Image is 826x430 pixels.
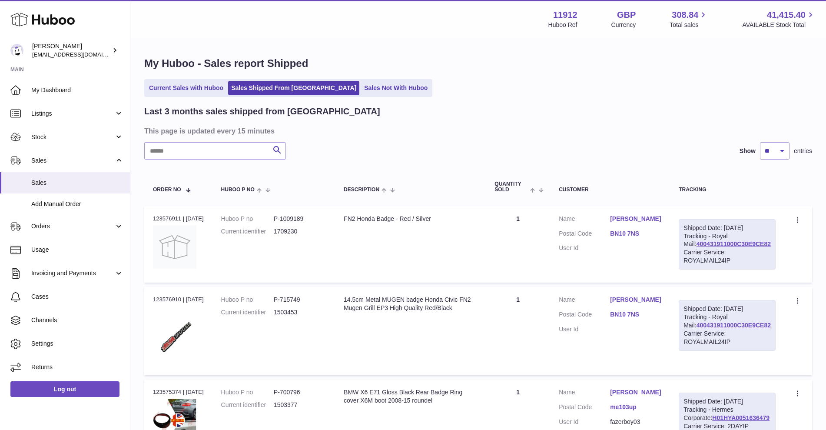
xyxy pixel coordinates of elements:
[221,187,255,193] span: Huboo P no
[32,51,128,58] span: [EMAIL_ADDRESS][DOMAIN_NAME]
[610,310,661,319] a: BN10 7NS
[146,81,226,95] a: Current Sales with Huboo
[767,9,806,21] span: 41,415.40
[31,269,114,277] span: Invoicing and Payments
[742,21,816,29] span: AVAILABLE Stock Total
[10,44,23,57] img: info@carbonmyride.com
[221,401,274,409] dt: Current identifier
[679,219,776,270] div: Tracking - Royal Mail:
[559,244,610,252] dt: User Id
[559,187,661,193] div: Customer
[153,225,196,269] img: no-photo.jpg
[221,388,274,397] dt: Huboo P no
[361,81,431,95] a: Sales Not With Huboo
[32,42,110,59] div: [PERSON_NAME]
[610,388,661,397] a: [PERSON_NAME]
[31,363,123,371] span: Returns
[679,187,776,193] div: Tracking
[679,300,776,350] div: Tracking - Royal Mail:
[344,215,477,223] div: FN2 Honda Badge - Red / Silver
[144,106,380,117] h2: Last 3 months sales shipped from [GEOGRAPHIC_DATA]
[153,296,204,303] div: 123576910 | [DATE]
[31,293,123,301] span: Cases
[559,296,610,306] dt: Name
[559,418,610,426] dt: User Id
[31,110,114,118] span: Listings
[712,414,770,421] a: H01HYA0051636479
[153,187,181,193] span: Order No
[670,21,708,29] span: Total sales
[617,9,636,21] strong: GBP
[31,179,123,187] span: Sales
[794,147,812,155] span: entries
[221,215,274,223] dt: Huboo P no
[153,388,204,396] div: 123575374 | [DATE]
[31,157,114,165] span: Sales
[559,230,610,240] dt: Postal Code
[144,57,812,70] h1: My Huboo - Sales report Shipped
[559,403,610,413] dt: Postal Code
[486,206,550,283] td: 1
[144,126,810,136] h3: This page is updated every 15 minutes
[153,307,196,364] img: $_57.JPG
[553,9,577,21] strong: 11912
[31,316,123,324] span: Channels
[31,133,114,141] span: Stock
[683,330,771,346] div: Carrier Service: ROYALMAIL24IP
[274,401,326,409] dd: 1503377
[274,227,326,236] dd: 1709230
[683,397,771,406] div: Shipped Date: [DATE]
[559,215,610,225] dt: Name
[683,305,771,313] div: Shipped Date: [DATE]
[559,310,610,321] dt: Postal Code
[610,418,661,426] dd: fazerboy03
[742,9,816,29] a: 41,415.40 AVAILABLE Stock Total
[221,296,274,304] dt: Huboo P no
[611,21,636,29] div: Currency
[274,308,326,317] dd: 1503453
[274,388,326,397] dd: P-700796
[683,248,771,265] div: Carrier Service: ROYALMAIL24IP
[697,322,771,329] a: 400431911000C30E9CE82
[274,215,326,223] dd: P-1009189
[31,340,123,348] span: Settings
[344,296,477,312] div: 14.5cm Metal MUGEN badge Honda Civic FN2 Mugen Grill EP3 High Quality Red/Black
[740,147,756,155] label: Show
[344,388,477,405] div: BMW X6 E71 Gloss Black Rear Badge Ring cover X6M boot 2008-15 roundel
[221,308,274,317] dt: Current identifier
[31,222,114,230] span: Orders
[228,81,359,95] a: Sales Shipped From [GEOGRAPHIC_DATA]
[548,21,577,29] div: Huboo Ref
[31,86,123,94] span: My Dashboard
[494,181,527,193] span: Quantity Sold
[10,381,119,397] a: Log out
[610,215,661,223] a: [PERSON_NAME]
[153,215,204,223] div: 123576911 | [DATE]
[221,227,274,236] dt: Current identifier
[559,325,610,333] dt: User Id
[274,296,326,304] dd: P-715749
[672,9,698,21] span: 308.84
[683,224,771,232] div: Shipped Date: [DATE]
[559,388,610,399] dt: Name
[697,240,771,247] a: 400431911000C30E9CE82
[344,187,379,193] span: Description
[610,230,661,238] a: BN10 7NS
[31,200,123,208] span: Add Manual Order
[670,9,708,29] a: 308.84 Total sales
[610,403,661,411] a: me103up
[31,246,123,254] span: Usage
[486,287,550,375] td: 1
[610,296,661,304] a: [PERSON_NAME]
